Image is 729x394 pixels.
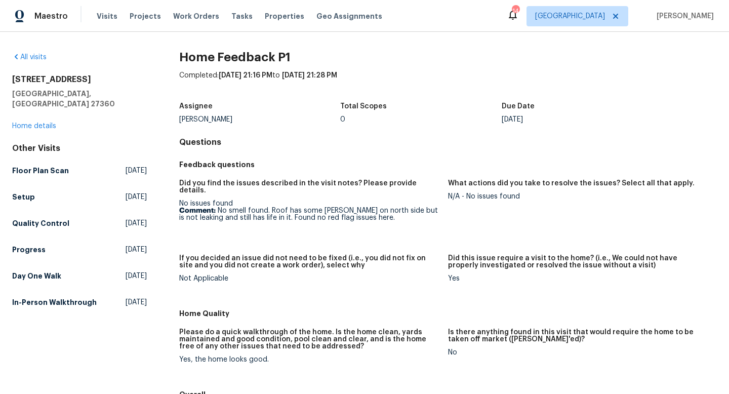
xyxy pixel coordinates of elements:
div: Other Visits [12,143,147,153]
h5: Due Date [502,103,535,110]
a: Quality Control[DATE] [12,214,147,232]
span: [DATE] 21:28 PM [282,72,337,79]
b: Comment: [179,207,216,214]
div: Completed: to [179,70,717,97]
a: Setup[DATE] [12,188,147,206]
a: Home details [12,123,56,130]
h5: Floor Plan Scan [12,166,69,176]
span: [DATE] [126,245,147,255]
div: Not Applicable [179,275,440,282]
span: [DATE] [126,192,147,202]
div: Yes, the home looks good. [179,356,440,363]
a: In-Person Walkthrough[DATE] [12,293,147,311]
h5: Assignee [179,103,213,110]
div: [DATE] [502,116,663,123]
h2: [STREET_ADDRESS] [12,74,147,85]
span: Properties [265,11,304,21]
div: N/A - No issues found [448,193,709,200]
a: Floor Plan Scan[DATE] [12,162,147,180]
span: [DATE] [126,166,147,176]
div: No [448,349,709,356]
span: Tasks [231,13,253,20]
span: [PERSON_NAME] [653,11,714,21]
span: Work Orders [173,11,219,21]
span: Maestro [34,11,68,21]
a: Progress[DATE] [12,241,147,259]
div: 14 [512,6,519,16]
span: [DATE] [126,218,147,228]
h5: Did this issue require a visit to the home? (i.e., We could not have properly investigated or res... [448,255,709,269]
span: Projects [130,11,161,21]
div: Yes [448,275,709,282]
h5: Home Quality [179,308,717,319]
span: [DATE] [126,297,147,307]
h4: Questions [179,137,717,147]
span: Geo Assignments [316,11,382,21]
h5: Quality Control [12,218,69,228]
p: No smell found. Roof has some [PERSON_NAME] on north side but is not leaking and still has life i... [179,207,440,221]
span: [GEOGRAPHIC_DATA] [535,11,605,21]
h5: Did you find the issues described in the visit notes? Please provide details. [179,180,440,194]
div: [PERSON_NAME] [179,116,341,123]
h5: Total Scopes [340,103,387,110]
h5: Setup [12,192,35,202]
h5: Feedback questions [179,160,717,170]
span: [DATE] [126,271,147,281]
h5: Is there anything found in this visit that would require the home to be taken off market ([PERSON... [448,329,709,343]
span: [DATE] 21:16 PM [219,72,272,79]
h5: If you decided an issue did not need to be fixed (i.e., you did not fix on site and you did not c... [179,255,440,269]
h5: Please do a quick walkthrough of the home. Is the home clean, yards maintained and good condition... [179,329,440,350]
a: All visits [12,54,47,61]
h5: In-Person Walkthrough [12,297,97,307]
span: Visits [97,11,117,21]
h2: Home Feedback P1 [179,52,717,62]
a: Day One Walk[DATE] [12,267,147,285]
h5: What actions did you take to resolve the issues? Select all that apply. [448,180,695,187]
h5: Day One Walk [12,271,61,281]
div: 0 [340,116,502,123]
h5: Progress [12,245,46,255]
div: No issues found [179,200,440,221]
h5: [GEOGRAPHIC_DATA], [GEOGRAPHIC_DATA] 27360 [12,89,147,109]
